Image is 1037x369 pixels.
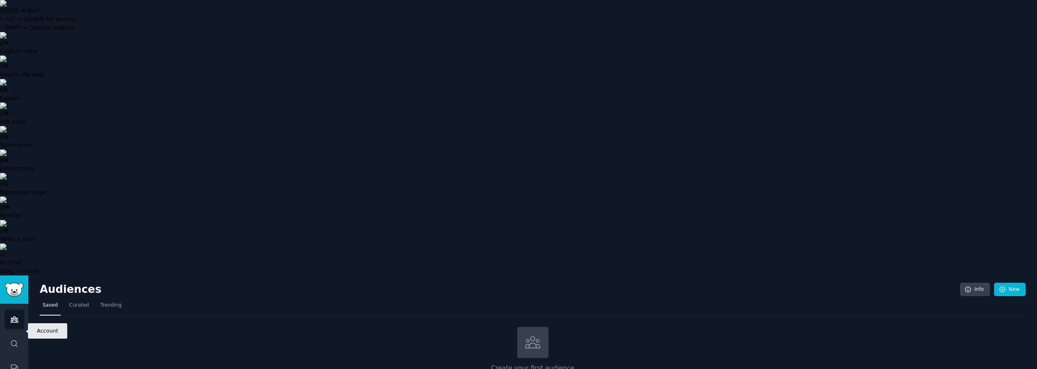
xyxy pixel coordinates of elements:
span: Saved [43,302,58,309]
a: Curated [66,299,92,316]
span: Trending [100,302,122,309]
h2: Audiences [40,283,960,296]
a: Info [960,283,990,296]
a: Saved [40,299,61,316]
a: Trending [98,299,124,316]
span: Curated [69,302,89,309]
img: GummySearch logo [5,283,23,297]
a: New [994,283,1026,296]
